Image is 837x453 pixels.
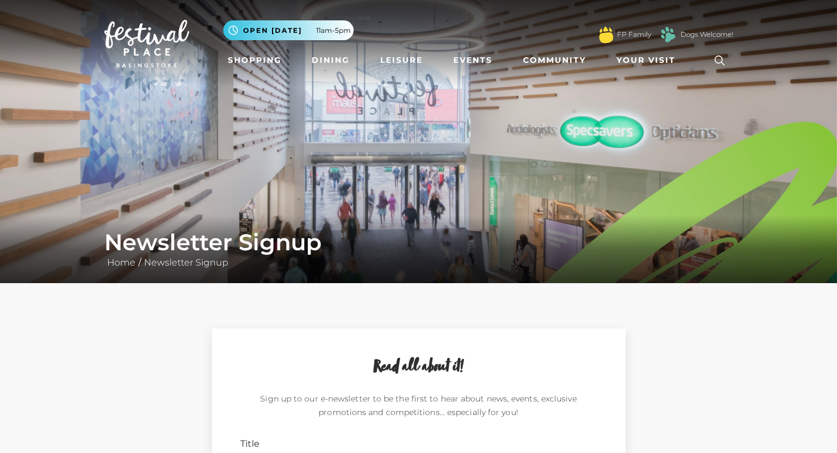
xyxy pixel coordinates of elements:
a: FP Family [617,29,651,40]
label: Title [240,437,260,451]
span: Open [DATE] [243,25,302,36]
a: Leisure [376,50,427,71]
p: Sign up to our e-newsletter to be the first to hear about news, events, exclusive promotions and ... [240,392,597,424]
a: Home [104,257,138,268]
h1: Newsletter Signup [104,229,733,256]
div: / [96,229,742,270]
span: 11am-5pm [316,25,351,36]
img: Festival Place Logo [104,20,189,67]
button: Open [DATE] 11am-5pm [223,20,354,40]
span: Your Visit [617,54,675,66]
h2: Read all about it! [240,357,597,378]
a: Your Visit [612,50,686,71]
a: Newsletter Signup [141,257,231,268]
a: Shopping [223,50,286,71]
a: Events [449,50,497,71]
a: Dining [307,50,354,71]
a: Dogs Welcome! [681,29,733,40]
a: Community [519,50,590,71]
